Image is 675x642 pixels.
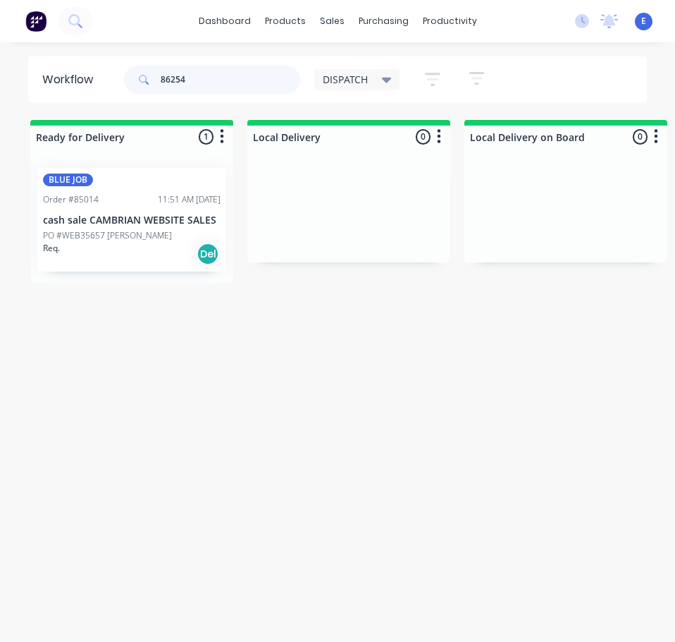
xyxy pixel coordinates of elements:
div: sales [313,11,352,32]
p: Req. [43,242,60,255]
a: dashboard [192,11,258,32]
input: Search for orders... [161,66,300,94]
p: cash sale CAMBRIAN WEBSITE SALES [43,214,221,226]
div: Del [197,243,219,265]
div: Order #85014 [43,193,99,206]
span: DISPATCH [323,72,368,87]
div: 11:51 AM [DATE] [158,193,221,206]
p: PO #WEB35657 [PERSON_NAME] [43,229,172,242]
div: BLUE JOBOrder #8501411:51 AM [DATE]cash sale CAMBRIAN WEBSITE SALESPO #WEB35657 [PERSON_NAME]Req.Del [37,168,226,272]
div: productivity [416,11,484,32]
div: BLUE JOB [43,174,93,186]
div: purchasing [352,11,416,32]
span: E [641,15,646,28]
img: Factory [25,11,47,32]
div: products [258,11,313,32]
div: Workflow [42,71,100,88]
